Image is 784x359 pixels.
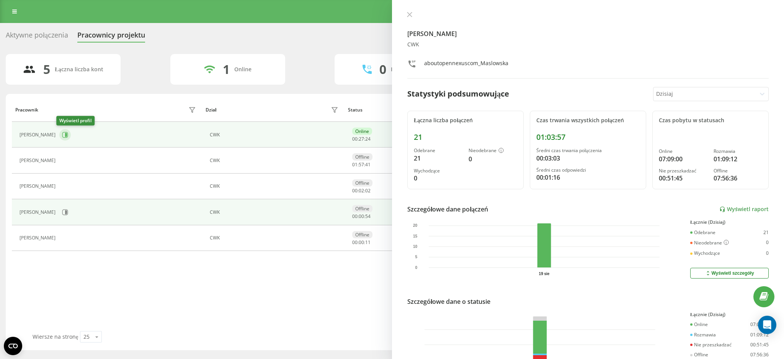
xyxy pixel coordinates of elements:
span: 01 [352,161,358,168]
text: 0 [415,266,418,270]
div: Offline [714,168,762,174]
div: Wyświetl profil [56,116,95,126]
div: [PERSON_NAME] [20,210,57,215]
div: [PERSON_NAME] [20,184,57,189]
div: Online [659,149,707,154]
div: Nieodebrane [469,148,517,154]
div: Odebrane [690,230,715,235]
span: 02 [365,187,371,194]
span: 54 [365,213,371,220]
div: aboutopennexuscom_Maslowska [424,59,508,70]
div: 25 [83,333,90,341]
div: Offline [352,179,372,187]
span: 41 [365,161,371,168]
div: CWK [210,184,340,189]
div: 07:56:36 [714,174,762,183]
a: Wyświetl raport [719,206,769,213]
div: 0 [414,174,462,183]
button: Open CMP widget [4,337,22,355]
div: Szczegółowe dane o statusie [407,297,490,306]
div: Pracownik [15,107,38,113]
div: Łączna liczba kont [55,66,103,73]
div: Średni czas trwania połączenia [536,148,640,153]
div: 00:01:16 [536,173,640,182]
span: 57 [359,161,364,168]
div: : : [352,136,371,142]
div: 01:09:12 [750,332,769,338]
div: Nie przeszkadzać [690,342,732,348]
div: Offline [352,205,372,212]
div: Wyświetl szczegóły [705,270,754,276]
span: 00 [352,213,358,220]
text: 20 [413,223,418,228]
div: Online [690,322,708,327]
div: 07:56:36 [750,352,769,357]
span: 00 [352,187,358,194]
div: Łączna liczba połączeń [414,117,517,124]
span: Wiersze na stronę [33,333,78,340]
div: Czas trwania wszystkich połączeń [536,117,640,124]
div: 21 [414,133,517,142]
div: 0 [766,240,769,246]
div: Status [348,107,363,113]
div: 00:51:45 [659,174,707,183]
div: Online [352,128,372,135]
div: Rozmawiają [391,66,421,73]
text: 15 [413,234,418,238]
div: : : [352,162,371,167]
div: Czas pobytu w statusach [659,117,762,124]
div: 5 [43,62,50,77]
div: 21 [763,230,769,235]
span: 00 [359,239,364,246]
div: 07:09:00 [750,322,769,327]
div: [PERSON_NAME] [20,132,57,138]
div: Łącznie (Dzisiaj) [690,312,769,317]
div: Open Intercom Messenger [758,316,776,334]
div: Online [234,66,252,73]
div: Offline [352,153,372,161]
div: CWK [407,41,769,48]
div: CWK [210,210,340,215]
div: 0 [469,154,517,164]
div: : : [352,240,371,245]
div: Wychodzące [414,168,462,174]
div: Pracownicy projektu [77,31,145,43]
div: 00:51:45 [750,342,769,348]
button: Wyświetl szczegóły [690,268,769,279]
div: Offline [690,352,708,357]
text: 5 [415,255,418,259]
span: 27 [359,136,364,142]
div: Nieodebrane [690,240,729,246]
div: [PERSON_NAME] [20,158,57,163]
div: Dział [206,107,216,113]
div: : : [352,188,371,193]
div: 21 [414,154,462,163]
h4: [PERSON_NAME] [407,29,769,38]
div: 0 [379,62,386,77]
div: 07:09:00 [659,154,707,164]
div: 00:03:03 [536,154,640,163]
div: CWK [210,235,340,241]
div: 01:09:12 [714,154,762,164]
text: 19 sie [539,272,550,276]
div: Łącznie (Dzisiaj) [690,220,769,225]
div: 01:03:57 [536,133,640,142]
div: 1 [223,62,230,77]
div: Aktywne połączenia [6,31,68,43]
span: 24 [365,136,371,142]
div: : : [352,214,371,219]
div: Nie przeszkadzać [659,168,707,174]
div: Offline [352,231,372,238]
div: Wychodzące [690,251,720,256]
div: Średni czas odpowiedzi [536,167,640,173]
span: 02 [359,187,364,194]
div: [PERSON_NAME] [20,235,57,241]
div: Statystyki podsumowujące [407,88,509,100]
div: Rozmawia [714,149,762,154]
text: 10 [413,244,418,249]
span: 11 [365,239,371,246]
div: Odebrane [414,148,462,153]
div: Rozmawia [690,332,716,338]
div: 0 [766,251,769,256]
span: 00 [352,239,358,246]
